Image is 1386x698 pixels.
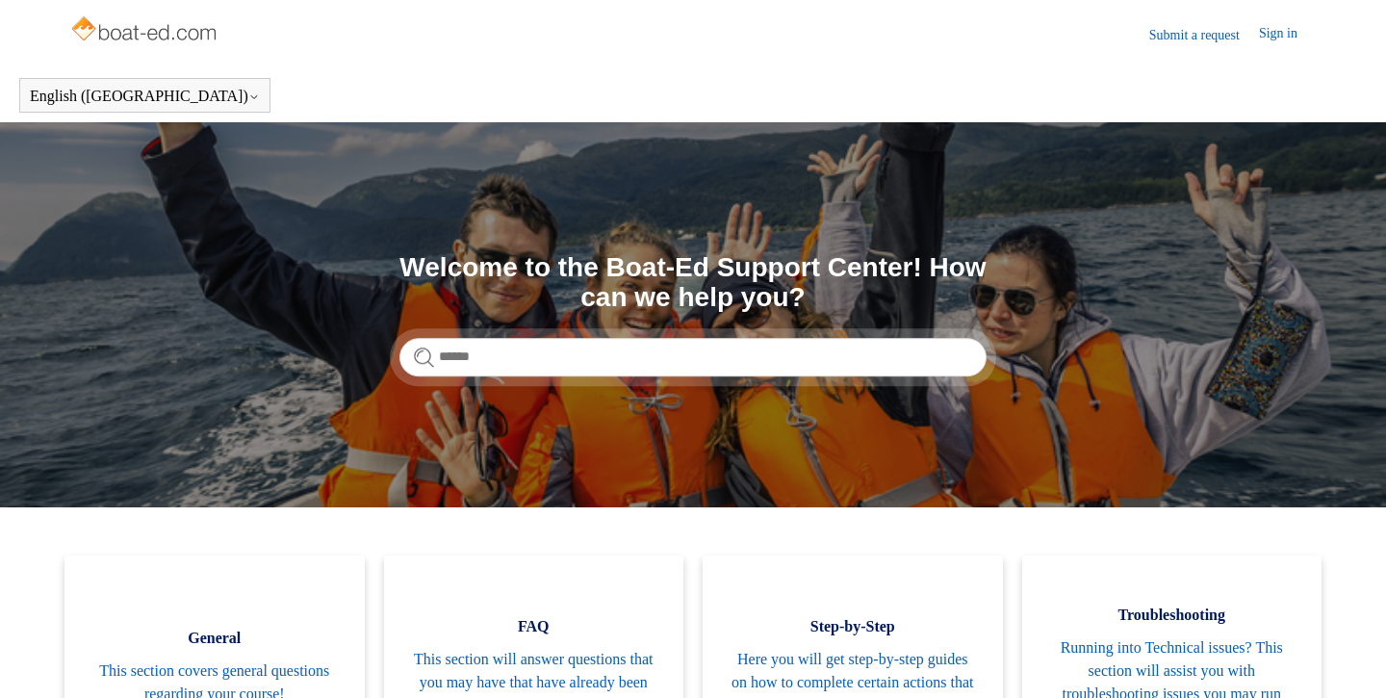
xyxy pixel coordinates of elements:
[399,253,987,313] h1: Welcome to the Boat-Ed Support Center! How can we help you?
[413,615,655,638] span: FAQ
[1051,604,1294,627] span: Troubleshooting
[1149,25,1259,45] a: Submit a request
[1322,633,1372,684] div: Live chat
[69,12,222,50] img: Boat-Ed Help Center home page
[30,88,260,105] button: English ([GEOGRAPHIC_DATA])
[93,627,336,650] span: General
[1259,23,1317,46] a: Sign in
[731,615,974,638] span: Step-by-Step
[399,338,987,376] input: Search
